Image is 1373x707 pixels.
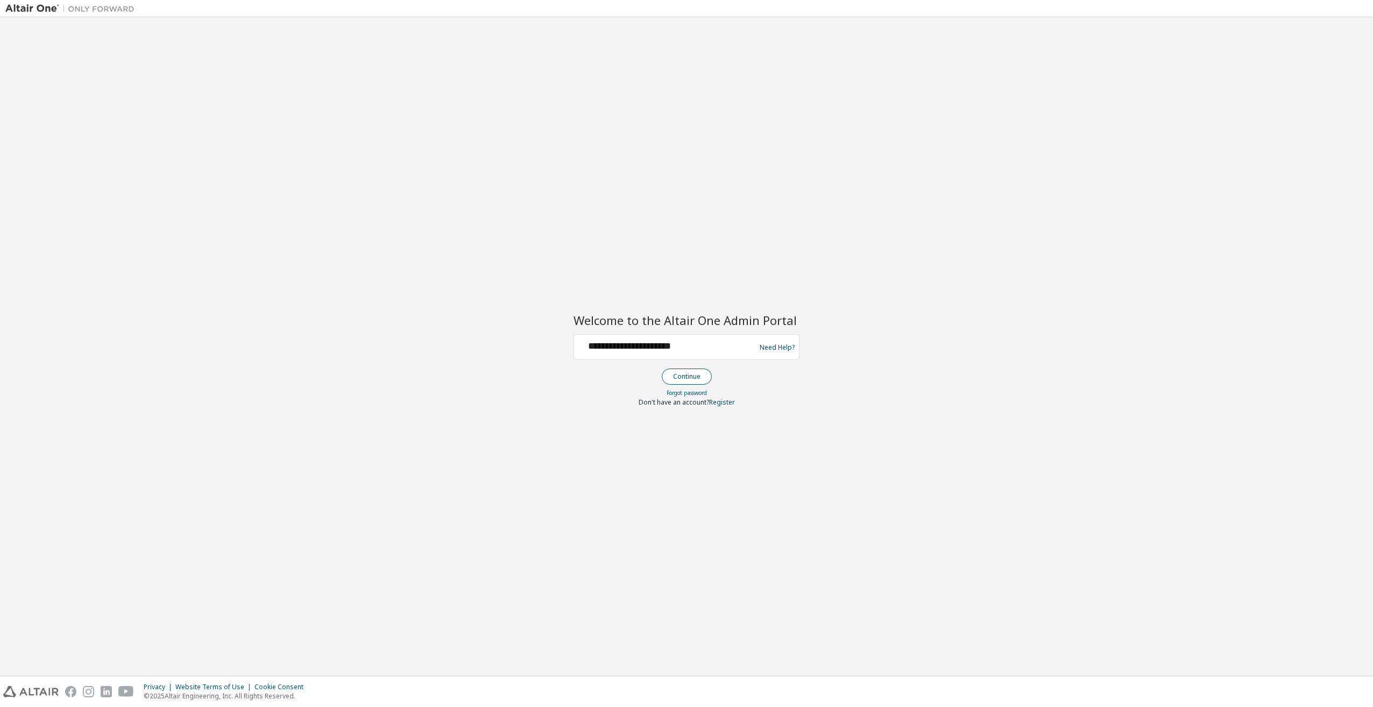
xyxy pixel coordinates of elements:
[667,389,707,397] a: Forgot password
[254,683,310,691] div: Cookie Consent
[574,313,799,328] h2: Welcome to the Altair One Admin Portal
[709,398,735,407] a: Register
[144,683,175,691] div: Privacy
[101,686,112,697] img: linkedin.svg
[83,686,94,697] img: instagram.svg
[65,686,76,697] img: facebook.svg
[118,686,134,697] img: youtube.svg
[3,686,59,697] img: altair_logo.svg
[5,3,140,14] img: Altair One
[639,398,709,407] span: Don't have an account?
[144,691,310,701] p: © 2025 Altair Engineering, Inc. All Rights Reserved.
[175,683,254,691] div: Website Terms of Use
[662,369,712,385] button: Continue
